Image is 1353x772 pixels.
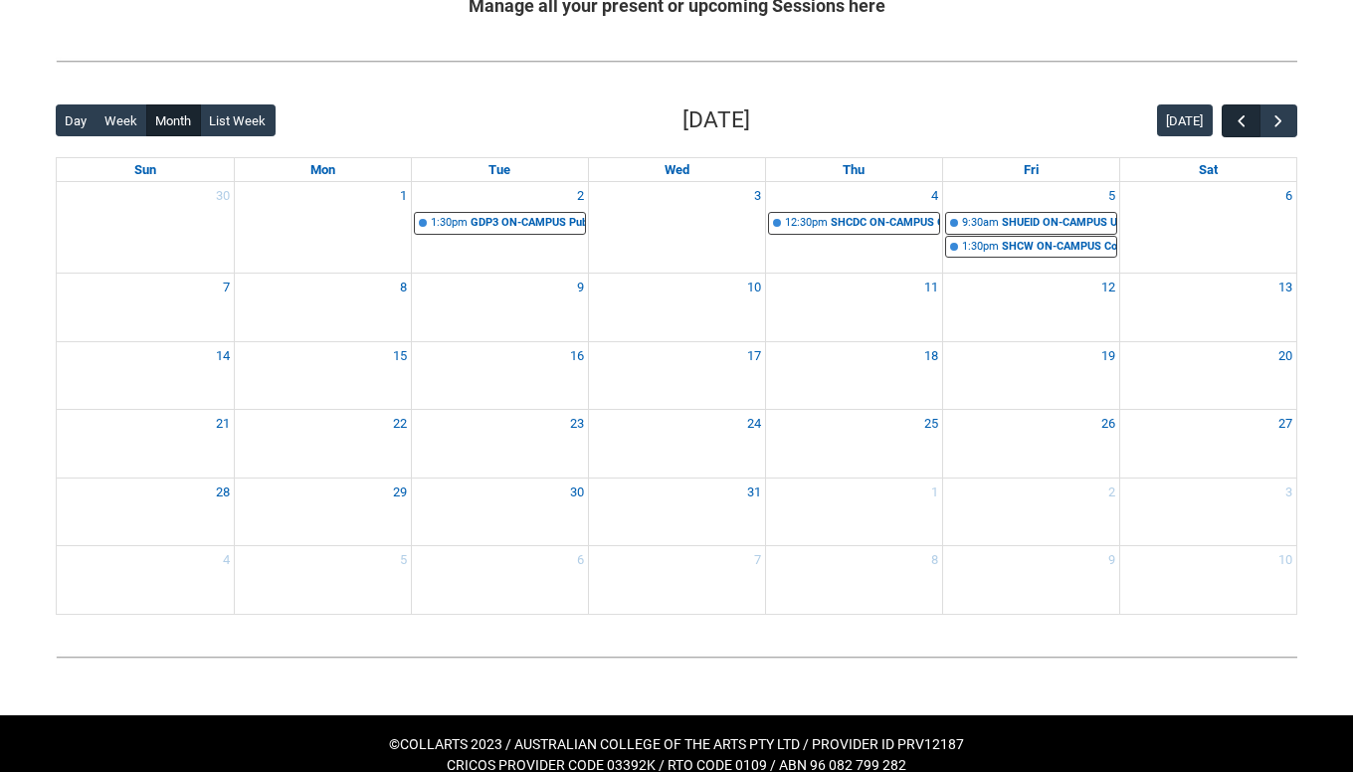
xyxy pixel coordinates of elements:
[942,182,1119,273] td: Go to December 5, 2025
[661,158,693,182] a: Wednesday
[1274,274,1296,301] a: Go to December 13, 2025
[1119,478,1296,546] td: Go to January 3, 2026
[471,215,585,232] div: GDP3 ON-CAMPUS Publication Design STAGE 3 | Studio 11 ([PERSON_NAME][GEOGRAPHIC_DATA] L1) (capaci...
[750,546,765,574] a: Go to January 7, 2026
[920,342,942,370] a: Go to December 18, 2025
[306,158,339,182] a: Monday
[942,274,1119,342] td: Go to December 12, 2025
[411,410,588,479] td: Go to December 23, 2025
[57,341,234,410] td: Go to December 14, 2025
[212,342,234,370] a: Go to December 14, 2025
[389,410,411,438] a: Go to December 22, 2025
[1274,410,1296,438] a: Go to December 27, 2025
[411,274,588,342] td: Go to December 9, 2025
[1097,410,1119,438] a: Go to December 26, 2025
[1119,341,1296,410] td: Go to December 20, 2025
[573,274,588,301] a: Go to December 9, 2025
[1104,182,1119,210] a: Go to December 5, 2025
[1104,479,1119,506] a: Go to January 2, 2026
[1119,274,1296,342] td: Go to December 13, 2025
[588,478,765,546] td: Go to December 31, 2025
[57,274,234,342] td: Go to December 7, 2025
[1002,239,1116,256] div: SHCW ON-CAMPUS Copywriting | Studio 10 ([PERSON_NAME]. L1) (capacity x20ppl) | [PERSON_NAME]
[1119,182,1296,273] td: Go to December 6, 2025
[431,215,468,232] div: 1:30pm
[212,479,234,506] a: Go to December 28, 2025
[57,182,234,273] td: Go to November 30, 2025
[920,274,942,301] a: Go to December 11, 2025
[56,51,1297,72] img: REDU_GREY_LINE
[942,478,1119,546] td: Go to January 2, 2026
[920,410,942,438] a: Go to December 25, 2025
[1274,342,1296,370] a: Go to December 20, 2025
[566,342,588,370] a: Go to December 16, 2025
[743,274,765,301] a: Go to December 10, 2025
[411,478,588,546] td: Go to December 30, 2025
[219,274,234,301] a: Go to December 7, 2025
[588,182,765,273] td: Go to December 3, 2025
[765,274,942,342] td: Go to December 11, 2025
[962,215,999,232] div: 9:30am
[839,158,869,182] a: Thursday
[765,410,942,479] td: Go to December 25, 2025
[682,103,750,137] h2: [DATE]
[588,274,765,342] td: Go to December 10, 2025
[234,182,411,273] td: Go to December 1, 2025
[57,546,234,614] td: Go to January 4, 2026
[396,546,411,574] a: Go to January 5, 2026
[1195,158,1222,182] a: Saturday
[1281,182,1296,210] a: Go to December 6, 2025
[765,182,942,273] td: Go to December 4, 2025
[234,546,411,614] td: Go to January 5, 2026
[1020,158,1043,182] a: Friday
[234,341,411,410] td: Go to December 15, 2025
[1002,215,1116,232] div: SHUEID ON-CAMPUS User Experience & Interface Design | Studio 11 ([PERSON_NAME]. L1) (capacity xpp...
[927,546,942,574] a: Go to January 8, 2026
[1104,546,1119,574] a: Go to January 9, 2026
[57,410,234,479] td: Go to December 21, 2025
[219,546,234,574] a: Go to January 4, 2026
[765,546,942,614] td: Go to January 8, 2026
[389,342,411,370] a: Go to December 15, 2025
[573,182,588,210] a: Go to December 2, 2025
[411,546,588,614] td: Go to January 6, 2026
[942,546,1119,614] td: Go to January 9, 2026
[200,104,276,136] button: List Week
[785,215,828,232] div: 12:30pm
[212,410,234,438] a: Go to December 21, 2025
[1119,410,1296,479] td: Go to December 27, 2025
[57,478,234,546] td: Go to December 28, 2025
[750,182,765,210] a: Go to December 3, 2025
[130,158,160,182] a: Sunday
[1259,104,1297,137] button: Next Month
[411,182,588,273] td: Go to December 2, 2025
[942,410,1119,479] td: Go to December 26, 2025
[743,342,765,370] a: Go to December 17, 2025
[743,410,765,438] a: Go to December 24, 2025
[962,239,999,256] div: 1:30pm
[588,546,765,614] td: Go to January 7, 2026
[1222,104,1259,137] button: Previous Month
[566,410,588,438] a: Go to December 23, 2025
[743,479,765,506] a: Go to December 31, 2025
[234,478,411,546] td: Go to December 29, 2025
[484,158,514,182] a: Tuesday
[1097,342,1119,370] a: Go to December 19, 2025
[56,104,97,136] button: Day
[588,410,765,479] td: Go to December 24, 2025
[942,341,1119,410] td: Go to December 19, 2025
[927,182,942,210] a: Go to December 4, 2025
[56,647,1297,668] img: REDU_GREY_LINE
[1274,546,1296,574] a: Go to January 10, 2026
[396,274,411,301] a: Go to December 8, 2025
[234,274,411,342] td: Go to December 8, 2025
[765,478,942,546] td: Go to January 1, 2026
[1281,479,1296,506] a: Go to January 3, 2026
[765,341,942,410] td: Go to December 18, 2025
[396,182,411,210] a: Go to December 1, 2025
[831,215,939,232] div: SHCDC ON-CAMPUS Contemporary Art, Design & Cultural History | Studio 10 ([PERSON_NAME]. L1) (capa...
[146,104,201,136] button: Month
[234,410,411,479] td: Go to December 22, 2025
[212,182,234,210] a: Go to November 30, 2025
[1119,546,1296,614] td: Go to January 10, 2026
